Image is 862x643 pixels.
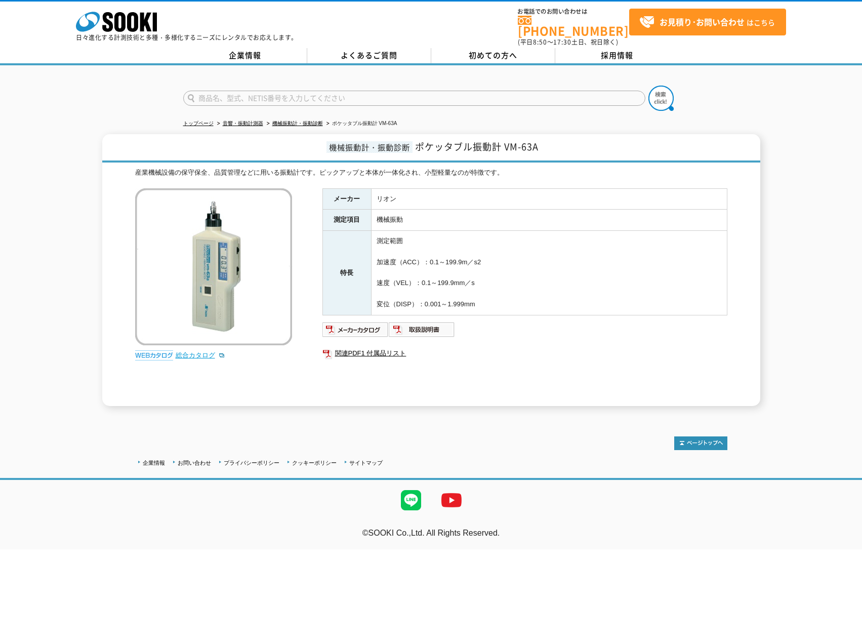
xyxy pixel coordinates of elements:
img: ポケッタブル振動計 VM-63A [135,188,292,345]
a: よくあるご質問 [307,48,431,63]
span: お電話でのお問い合わせは [518,9,629,15]
input: 商品名、型式、NETIS番号を入力してください [183,91,645,106]
a: 採用情報 [555,48,679,63]
span: 17:30 [553,37,571,47]
th: 測定項目 [322,210,371,231]
img: LINE [391,480,431,520]
img: YouTube [431,480,472,520]
span: 初めての方へ [469,50,517,61]
span: (平日 ～ 土日、祝日除く) [518,37,618,47]
a: お見積り･お問い合わせはこちら [629,9,786,35]
a: クッキーポリシー [292,460,337,466]
th: 特長 [322,231,371,315]
a: [PHONE_NUMBER] [518,16,629,36]
img: トップページへ [674,436,727,450]
a: テストMail [823,539,862,548]
img: webカタログ [135,350,173,360]
div: 産業機械設備の保守保全、品質管理などに用いる振動計です。ピックアップと本体が一体化され、小型軽量なのが特徴です。 [135,168,727,178]
a: 企業情報 [143,460,165,466]
a: 取扱説明書 [389,328,455,336]
li: ポケッタブル振動計 VM-63A [324,118,397,129]
img: btn_search.png [648,86,674,111]
span: ポケッタブル振動計 VM-63A [415,140,539,153]
strong: お見積り･お問い合わせ [660,16,745,28]
p: 日々進化する計測技術と多種・多様化するニーズにレンタルでお応えします。 [76,34,298,41]
td: 測定範囲 加速度（ACC）：0.1～199.9m／s2 速度（VEL）：0.1～199.9mm／s 変位（DISP）：0.001～1.999mm [371,231,727,315]
img: 取扱説明書 [389,322,455,338]
td: リオン [371,188,727,210]
td: 機械振動 [371,210,727,231]
a: 関連PDF1 付属品リスト [322,347,727,360]
a: お問い合わせ [178,460,211,466]
span: 8:50 [533,37,547,47]
a: 初めての方へ [431,48,555,63]
th: メーカー [322,188,371,210]
a: 総合カタログ [176,351,225,359]
img: メーカーカタログ [322,322,389,338]
span: 機械振動計・振動診断 [326,141,413,153]
a: トップページ [183,120,214,126]
a: プライバシーポリシー [224,460,279,466]
a: 音響・振動計測器 [223,120,263,126]
a: 機械振動計・振動診断 [272,120,323,126]
a: メーカーカタログ [322,328,389,336]
span: はこちら [639,15,775,30]
a: 企業情報 [183,48,307,63]
a: サイトマップ [349,460,383,466]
